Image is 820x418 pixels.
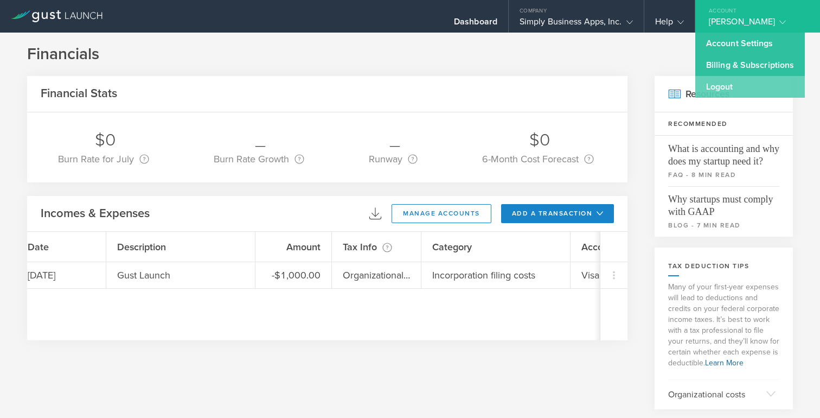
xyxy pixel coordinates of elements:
div: Amount [255,232,332,262]
div: Gust Launch [117,268,170,282]
a: What is accounting and why does my startup need it?FAQ - 8 min read [655,136,793,186]
div: Category [421,232,571,262]
iframe: Chat Widget [766,366,820,418]
h3: Recommended [655,112,793,136]
div: Dashboard [454,16,497,33]
a: Learn More [705,358,744,368]
a: Why startups must comply with GAAPblog - 7 min read [655,186,793,237]
div: -$1,000.00 [272,268,321,282]
p: Organizational costs [668,389,758,401]
small: FAQ - 8 min read [668,170,779,180]
div: [PERSON_NAME] [709,16,801,33]
h1: Financials [27,43,793,65]
div: _ [369,129,420,152]
div: Tax Info [332,232,421,262]
div: Simply Business Apps, Inc. [520,16,633,33]
div: Date [17,232,106,262]
div: Visa - 6474 [581,268,631,282]
div: 6-Month Cost Forecast [482,152,594,166]
div: Help [655,16,684,33]
div: $0 [58,129,152,152]
small: blog - 7 min read [668,220,779,230]
p: Many of your first-year expenses will lead to deductions and credits on your federal corporate in... [655,276,793,379]
div: Description [106,232,255,262]
h2: Resources [655,76,793,112]
div: Incorporation filing costs [432,268,535,282]
button: add a transaction [501,204,614,223]
h2: Incomes & Expenses [41,206,150,221]
div: [DATE] [17,262,106,288]
span: Why startups must comply with GAAP [668,186,779,218]
button: manage accounts [392,204,491,223]
h2: Tax Deduction Tips [668,261,779,271]
div: Burn Rate for July [58,152,149,166]
div: _ [214,129,307,152]
div: Organizational costs [343,268,410,282]
div: Runway [369,152,418,166]
div: Burn Rate Growth [214,152,304,166]
h2: Financial Stats [41,86,117,102]
span: What is accounting and why does my startup need it? [668,136,779,168]
div: $0 [482,129,597,152]
div: Account [571,232,668,262]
